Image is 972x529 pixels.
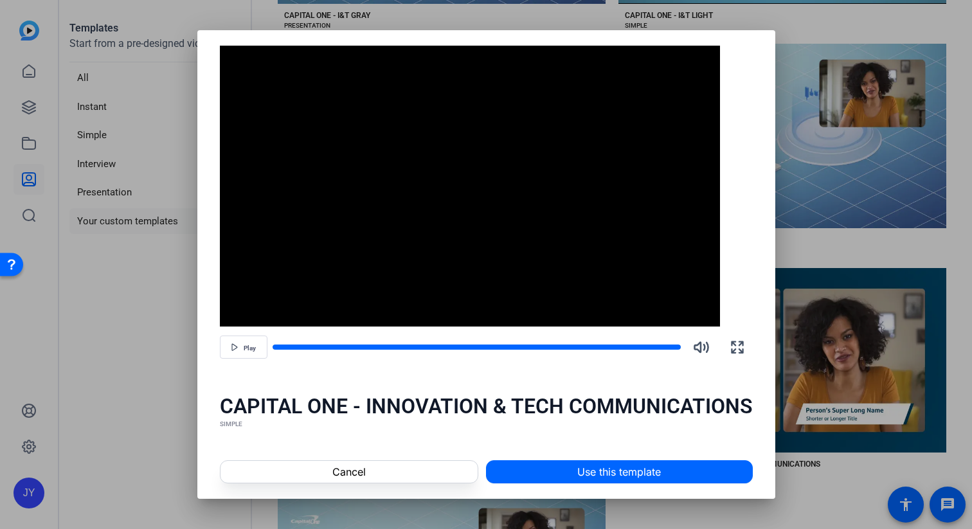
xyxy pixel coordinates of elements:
button: Use this template [486,460,753,483]
div: CAPITAL ONE - INNOVATION & TECH COMMUNICATIONS [220,393,753,419]
span: Use this template [577,464,661,480]
button: Fullscreen [722,332,753,363]
div: SIMPLE [220,419,753,429]
button: Cancel [220,460,479,483]
span: Play [244,345,256,352]
div: Video Player [220,46,721,327]
span: Cancel [332,464,366,480]
button: Mute [686,332,717,363]
button: Play [220,336,267,359]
